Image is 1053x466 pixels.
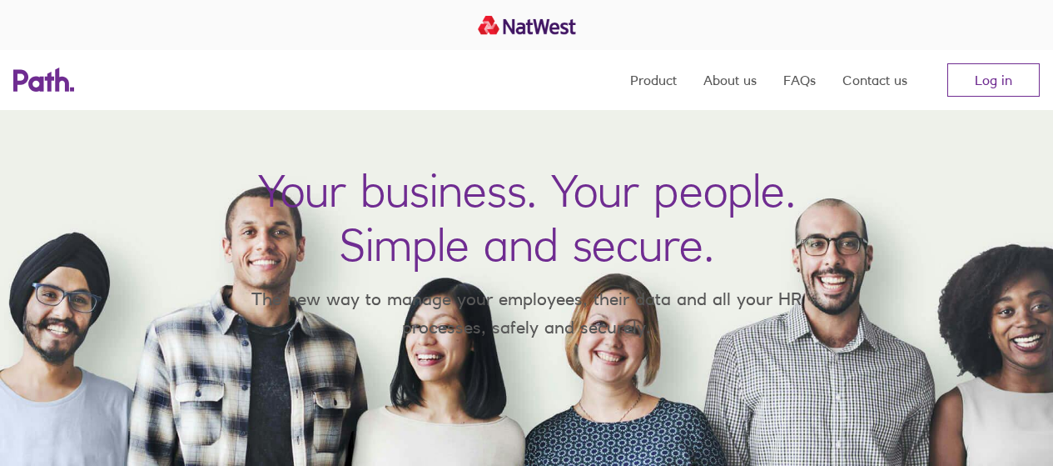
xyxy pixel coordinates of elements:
[258,163,796,272] h1: Your business. Your people. Simple and secure.
[227,285,827,341] p: The new way to manage your employees, their data and all your HR processes, safely and securely.
[783,50,816,110] a: FAQs
[630,50,677,110] a: Product
[703,50,757,110] a: About us
[842,50,907,110] a: Contact us
[947,63,1040,97] a: Log in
